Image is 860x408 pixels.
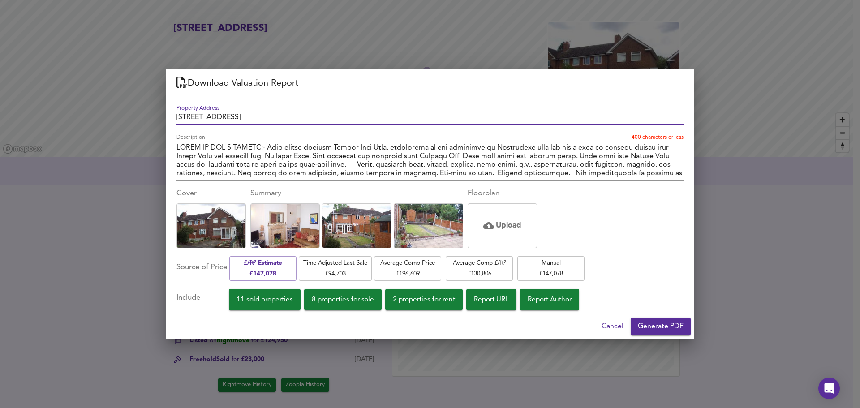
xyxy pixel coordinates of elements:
h5: Upload [496,220,521,231]
span: 2 properties for rent [393,294,455,306]
h2: Download Valuation Report [176,76,684,90]
span: Average Comp Price £ 196,609 [378,258,437,279]
button: Average Comp £/ft²£130,806 [446,256,513,281]
div: Open Intercom Messenger [818,378,840,399]
button: Average Comp Price£196,609 [374,256,441,281]
button: Report Author [520,289,579,310]
div: Click or drag and drop an image [468,203,537,248]
div: Floorplan [468,188,537,199]
div: Click to replace this image [394,203,463,248]
button: £/ft² Estimate£147,078 [229,256,297,281]
span: Average Comp £/ft² £ 130,806 [450,258,508,279]
div: Click to replace this image [176,203,246,248]
span: 11 sold properties [236,294,293,306]
textarea: LOREM IP DOL SITAMETC:- Adip elitse doeiusm Tempor Inci Utla, etdolorema al eni adminimve qu Nost... [176,144,684,178]
span: 8 properties for sale [312,294,374,306]
span: £/ft² Estimate £ 147,078 [234,258,292,279]
img: Uploaded [248,201,322,250]
span: Time-Adjusted Last Sale £ 94,703 [303,258,367,279]
div: Source of Price [176,255,227,282]
div: Summary [250,188,463,199]
img: Uploaded [320,201,394,250]
div: Click to replace this image [322,203,391,248]
button: Cancel [598,318,627,335]
button: 8 properties for sale [304,289,382,310]
span: Manual £ 147,078 [522,258,580,279]
button: Manual£147,078 [517,256,585,281]
label: Description [176,134,205,140]
img: Uploaded [391,201,465,250]
span: Generate PDF [638,320,684,333]
div: Include [176,289,229,310]
p: 400 characters or less [632,134,684,142]
button: Generate PDF [631,318,691,335]
button: Report URL [466,289,516,310]
div: Click to replace this image [250,203,320,248]
div: Cover [176,188,246,199]
label: Property Address [176,105,219,111]
img: Uploaded [174,201,248,250]
button: 11 sold properties [229,289,301,310]
span: Cancel [602,320,623,333]
button: Time-Adjusted Last Sale£94,703 [299,256,372,281]
button: 2 properties for rent [385,289,463,310]
span: Report URL [474,294,509,306]
span: Report Author [528,294,572,306]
